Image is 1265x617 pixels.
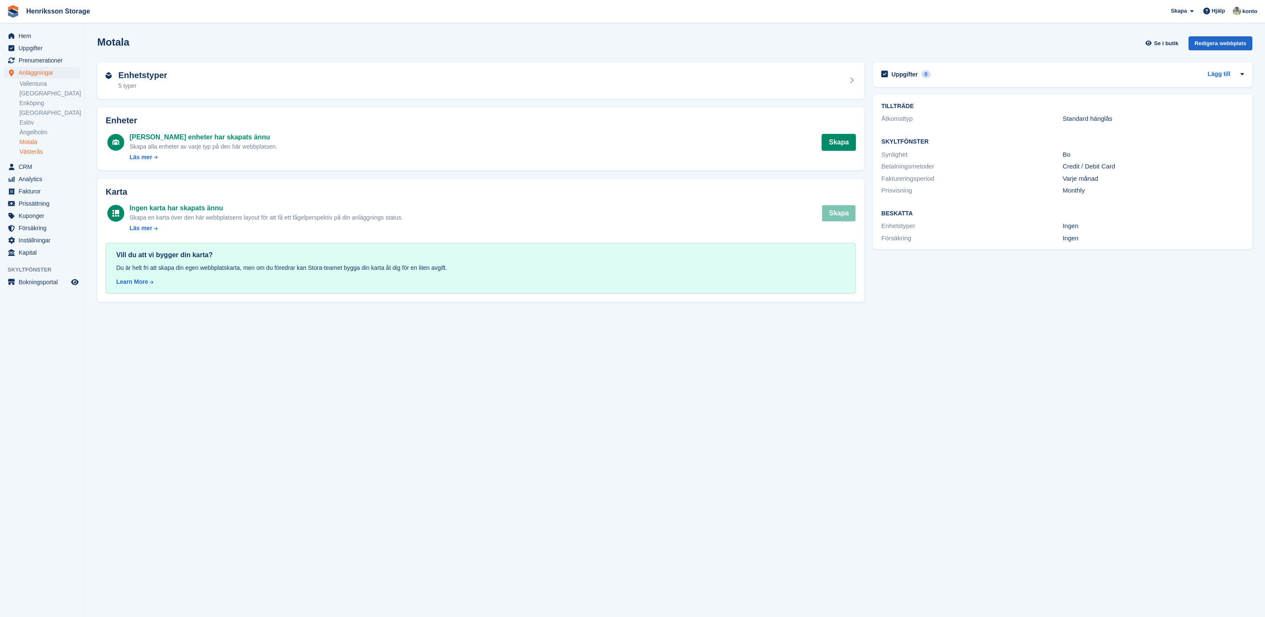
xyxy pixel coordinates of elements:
[106,72,112,79] img: unit-type-icn-2b2737a686de81e16bb02015468b77c625bbabd49415b5ef34ead5e3b44a266d.svg
[1063,162,1244,171] div: Credit / Debit Card
[1063,114,1244,124] div: Standard hänglås
[891,71,918,78] h2: Uppgifter
[19,109,80,117] a: [GEOGRAPHIC_DATA]
[1063,234,1244,243] div: Ingen
[881,210,1244,217] h2: Beskatta
[129,132,277,142] div: [PERSON_NAME] enheter har skapats ännu
[1208,70,1230,79] a: Lägg till
[19,138,80,146] a: Motala
[4,42,80,54] a: menu
[822,205,856,222] button: Skapa
[112,210,119,217] img: map-icn-white-8b231986280072e83805622d3debb4903e2986e43859118e7b4002611c8ef794.svg
[19,119,80,127] a: Eslöv
[19,42,69,54] span: Uppgifter
[881,162,1063,171] div: Betalningsmetoder
[19,90,80,98] a: [GEOGRAPHIC_DATA]
[112,139,119,145] img: unit-icn-white-d235c252c4782ee186a2df4c2286ac11bc0d7b43c5caf8ab1da4ff888f7e7cf9.svg
[4,276,80,288] a: meny
[1188,36,1252,50] div: Redigera webbplats
[881,114,1063,124] div: Åtkomsttyp
[116,277,845,286] a: Learn More
[19,128,80,136] a: Ängelholm
[921,71,931,78] div: 0
[129,224,403,233] a: Läs mer
[1243,7,1257,16] span: konto
[1144,36,1182,50] a: Se i butik
[4,210,80,222] a: menu
[7,5,19,18] img: stora-icon-8386f47178a22dfd0bd8f6a31ec36ba5ce8667c1dd55bd0f319d3a0aa187defe.svg
[881,221,1063,231] div: Enhetstyper
[4,161,80,173] a: menu
[4,185,80,197] a: menu
[1063,150,1244,160] div: Bo
[881,186,1063,196] div: Prisvisning
[881,234,1063,243] div: Försäkring
[822,134,856,151] button: Skapa
[19,99,80,107] a: Enköping
[97,36,129,48] h2: Motala
[106,187,856,197] h2: Karta
[1233,7,1241,15] img: Daniel Axberg
[4,173,80,185] a: menu
[118,82,167,90] div: 5 typer
[1063,174,1244,184] div: Varje månad
[116,277,148,286] div: Learn More
[19,222,69,234] span: Försäkring
[129,142,277,151] div: Skapa alla enheter av varje typ på den här webbplatsen.
[4,198,80,209] a: menu
[19,276,69,288] span: Bokningsportal
[19,198,69,209] span: Prissättning
[1212,7,1225,15] span: Hjälp
[129,153,152,162] div: Läs mer
[19,185,69,197] span: Fakturor
[118,71,167,80] h2: Enhetstyper
[129,213,403,222] div: Skapa en karta över den här webbplatsens layout för att få ett fågelperspektiv på din anläggnings...
[19,67,69,79] span: Anläggningar
[19,234,69,246] span: Inställningar
[881,139,1244,145] h2: Skyltfönster
[1063,186,1244,196] div: Monthly
[19,247,69,258] span: Kapital
[19,30,69,42] span: Hem
[4,234,80,246] a: menu
[1188,36,1252,54] a: Redigera webbplats
[881,174,1063,184] div: Faktureringsperiod
[116,250,845,260] div: Vill du att vi bygger din karta?
[881,150,1063,160] div: Synlighet
[19,54,69,66] span: Prenumerationer
[19,80,80,88] a: Vallentuna
[23,4,93,18] a: Henriksson Storage
[4,30,80,42] a: menu
[19,210,69,222] span: Kuponger
[1171,7,1187,15] span: Skapa
[129,224,152,233] div: Läs mer
[8,266,84,274] span: Skyltfönster
[70,277,80,287] a: Förhandsgranska butik
[129,203,403,213] div: Ingen karta har skapats ännu
[881,103,1244,110] h2: TILLTRÄDE
[1154,39,1178,48] span: Se i butik
[97,62,864,99] a: Enhetstyper 5 typer
[129,153,277,162] a: Läs mer
[106,116,856,125] h2: Enheter
[19,173,69,185] span: Analytics
[4,222,80,234] a: menu
[1063,221,1244,231] div: Ingen
[116,264,845,272] div: Du är helt fri att skapa din egen webbplatskarta, men om du föredrar kan Stora-teamet bygga din k...
[4,247,80,258] a: menu
[4,67,80,79] a: menu
[19,161,69,173] span: CRM
[4,54,80,66] a: menu
[19,148,80,156] a: Västerås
